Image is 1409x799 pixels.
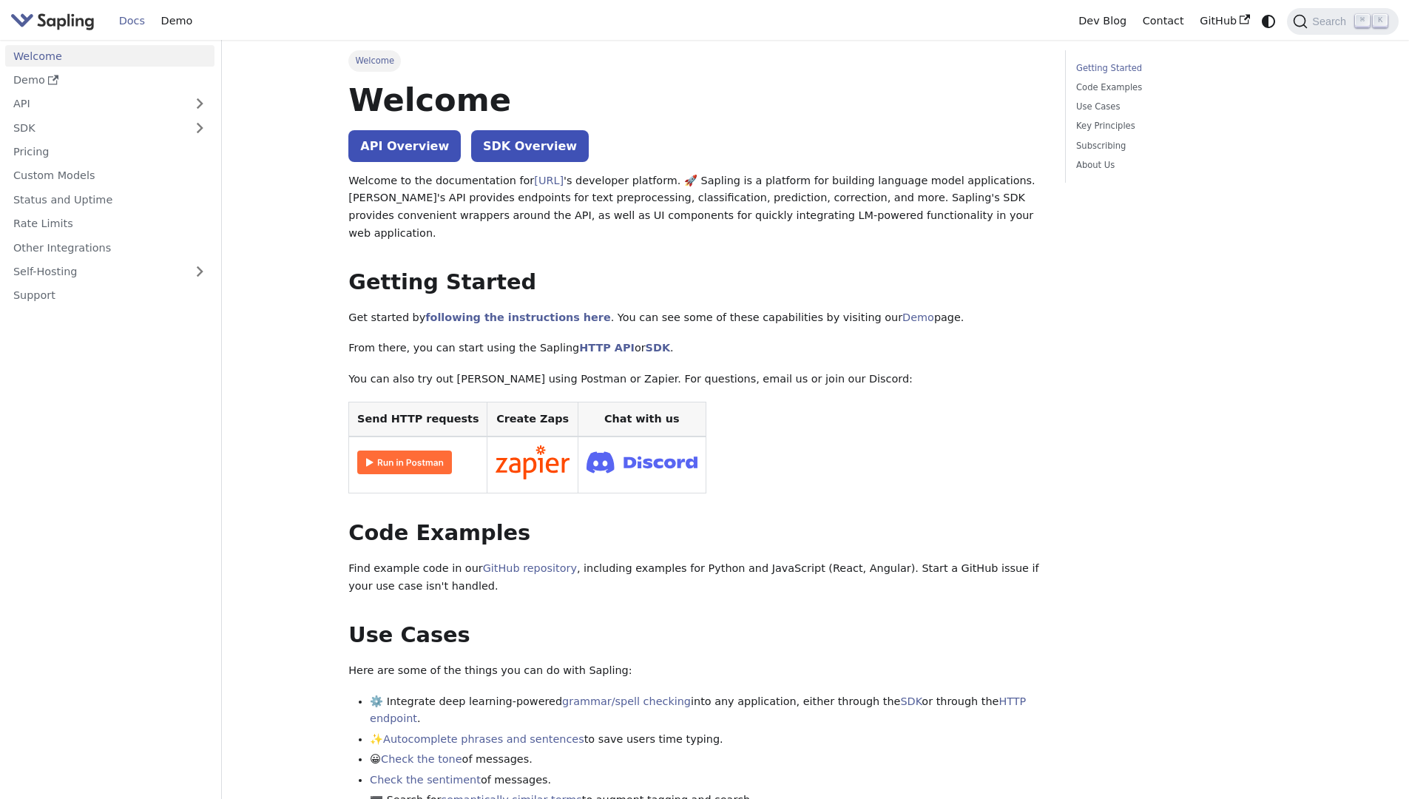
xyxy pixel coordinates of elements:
a: Demo [153,10,200,33]
img: Sapling.ai [10,10,95,32]
p: Welcome to the documentation for 's developer platform. 🚀 Sapling is a platform for building lang... [348,172,1044,243]
button: Expand sidebar category 'API' [185,93,214,115]
a: grammar/spell checking [562,695,691,707]
button: Expand sidebar category 'SDK' [185,117,214,138]
a: Code Examples [1076,81,1277,95]
button: Search (Command+K) [1287,8,1398,35]
a: Use Cases [1076,100,1277,114]
a: API [5,93,185,115]
li: of messages. [370,772,1044,789]
a: Status and Uptime [5,189,214,210]
a: Demo [902,311,934,323]
h1: Welcome [348,80,1044,120]
h2: Getting Started [348,269,1044,296]
a: Check the tone [381,753,462,765]
p: Here are some of the things you can do with Sapling: [348,662,1044,680]
a: Check the sentiment [370,774,481,786]
span: Search [1308,16,1355,27]
li: ✨ to save users time typing. [370,731,1044,749]
a: SDK [900,695,922,707]
a: API Overview [348,130,461,162]
a: SDK [5,117,185,138]
a: Pricing [5,141,214,163]
a: Dev Blog [1070,10,1134,33]
li: ⚙️ Integrate deep learning-powered into any application, either through the or through the . [370,693,1044,729]
a: Docs [111,10,153,33]
a: Self-Hosting [5,261,214,283]
a: Key Principles [1076,119,1277,133]
img: Join Discord [587,447,697,477]
li: 😀 of messages. [370,751,1044,769]
a: Demo [5,70,214,91]
th: Create Zaps [487,402,578,436]
p: From there, you can start using the Sapling or . [348,340,1044,357]
kbd: K [1373,14,1388,27]
button: Switch between dark and light mode (currently system mode) [1258,10,1280,32]
a: HTTP API [579,342,635,354]
a: SDK Overview [471,130,589,162]
a: About Us [1076,158,1277,172]
a: Other Integrations [5,237,214,258]
a: Getting Started [1076,61,1277,75]
img: Connect in Zapier [496,445,570,479]
a: GitHub repository [483,562,577,574]
th: Send HTTP requests [349,402,487,436]
a: Welcome [5,45,214,67]
kbd: ⌘ [1355,14,1370,27]
a: Support [5,285,214,306]
h2: Use Cases [348,622,1044,649]
a: SDK [646,342,670,354]
p: Find example code in our , including examples for Python and JavaScript (React, Angular). Start a... [348,560,1044,596]
a: Sapling.ai [10,10,100,32]
a: following the instructions here [425,311,610,323]
p: You can also try out [PERSON_NAME] using Postman or Zapier. For questions, email us or join our D... [348,371,1044,388]
a: [URL] [534,175,564,186]
a: Rate Limits [5,213,214,235]
a: Autocomplete phrases and sentences [383,733,584,745]
th: Chat with us [578,402,706,436]
nav: Breadcrumbs [348,50,1044,71]
a: Contact [1135,10,1192,33]
img: Run in Postman [357,451,452,474]
a: GitHub [1192,10,1257,33]
h2: Code Examples [348,520,1044,547]
a: Subscribing [1076,139,1277,153]
span: Welcome [348,50,401,71]
p: Get started by . You can see some of these capabilities by visiting our page. [348,309,1044,327]
a: Custom Models [5,165,214,186]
